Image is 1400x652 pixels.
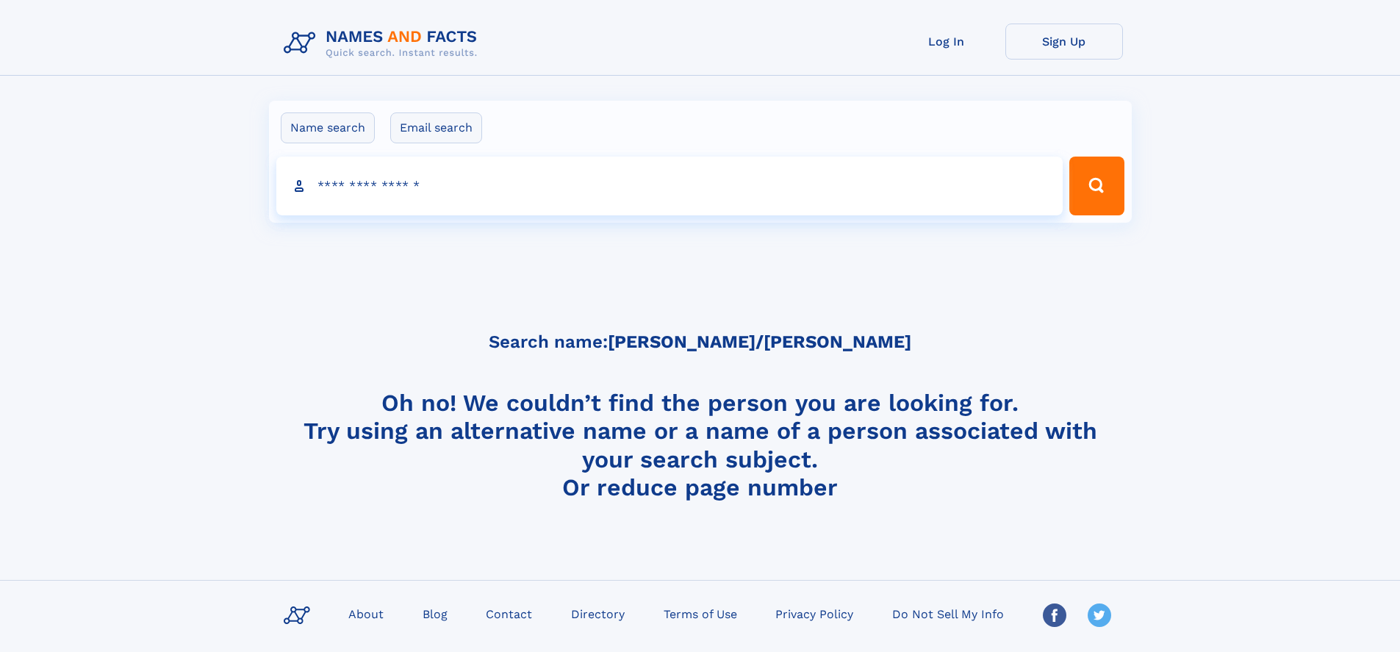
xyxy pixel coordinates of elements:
a: Directory [565,603,631,624]
a: Contact [480,603,538,624]
img: Logo Names and Facts [278,24,489,63]
a: Terms of Use [658,603,743,624]
img: Twitter [1088,603,1111,627]
a: Blog [417,603,453,624]
img: Facebook [1043,603,1066,627]
a: Sign Up [1005,24,1123,60]
input: search input [276,157,1063,215]
a: About [342,603,390,624]
button: Search Button [1069,157,1124,215]
a: Log In [888,24,1005,60]
a: Privacy Policy [769,603,859,624]
h4: Oh no! We couldn’t find the person you are looking for. Try using an alternative name or a name o... [278,389,1123,501]
label: Name search [281,112,375,143]
a: Do Not Sell My Info [886,603,1010,624]
h5: Search name: [489,332,911,352]
b: [PERSON_NAME]/[PERSON_NAME] [608,332,911,352]
label: Email search [390,112,482,143]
